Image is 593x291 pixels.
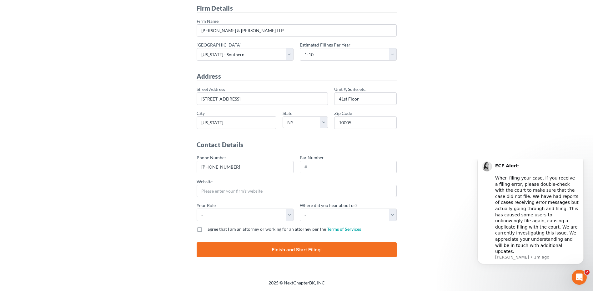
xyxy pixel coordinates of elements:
[585,270,590,275] span: 2
[197,116,276,129] input: Plese enter your firm's city
[197,140,397,149] h4: Contact Details
[300,161,397,173] input: #
[197,154,226,161] label: Phone Number
[27,96,111,101] p: Message from Lindsey, sent 1m ago
[197,24,397,37] input: Please enter your firm's name
[197,178,213,185] label: Website
[205,226,326,232] span: I agree that I am an attorney or working for an attorney per the
[197,86,225,92] label: Street Address
[334,116,397,129] input: #
[27,4,111,96] div: : ​ When filing your case, if you receive a filing error, please double-check with the court to m...
[300,202,357,209] label: Where did you hear about us?
[334,86,366,92] label: Unit #, Suite, etc.
[283,110,292,116] label: State
[327,226,361,232] a: Terms of Services
[468,159,593,288] iframe: Intercom notifications message
[197,4,397,13] h4: Firm Details
[27,1,111,95] div: Message content
[197,202,216,209] label: Your Role
[197,42,241,48] label: [GEOGRAPHIC_DATA]
[118,280,475,291] div: 2025 © NextChapterBK, INC
[197,110,205,116] label: City
[197,242,397,257] input: Finish and Start Filing!
[300,42,350,48] label: Estimated Filings Per Year
[334,110,352,116] label: Zip Code
[300,154,324,161] label: Bar Number
[197,18,219,24] label: Firm Name
[197,92,328,105] input: Please enter your firm's address
[197,161,294,173] input: XXX-XXX-XXXX
[14,2,24,12] img: Profile image for Lindsey
[334,92,397,105] input: -
[197,72,397,81] h4: Address
[27,4,50,9] b: ECF Alert
[572,270,587,285] iframe: Intercom live chat
[197,185,397,197] input: Please enter your firm's website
